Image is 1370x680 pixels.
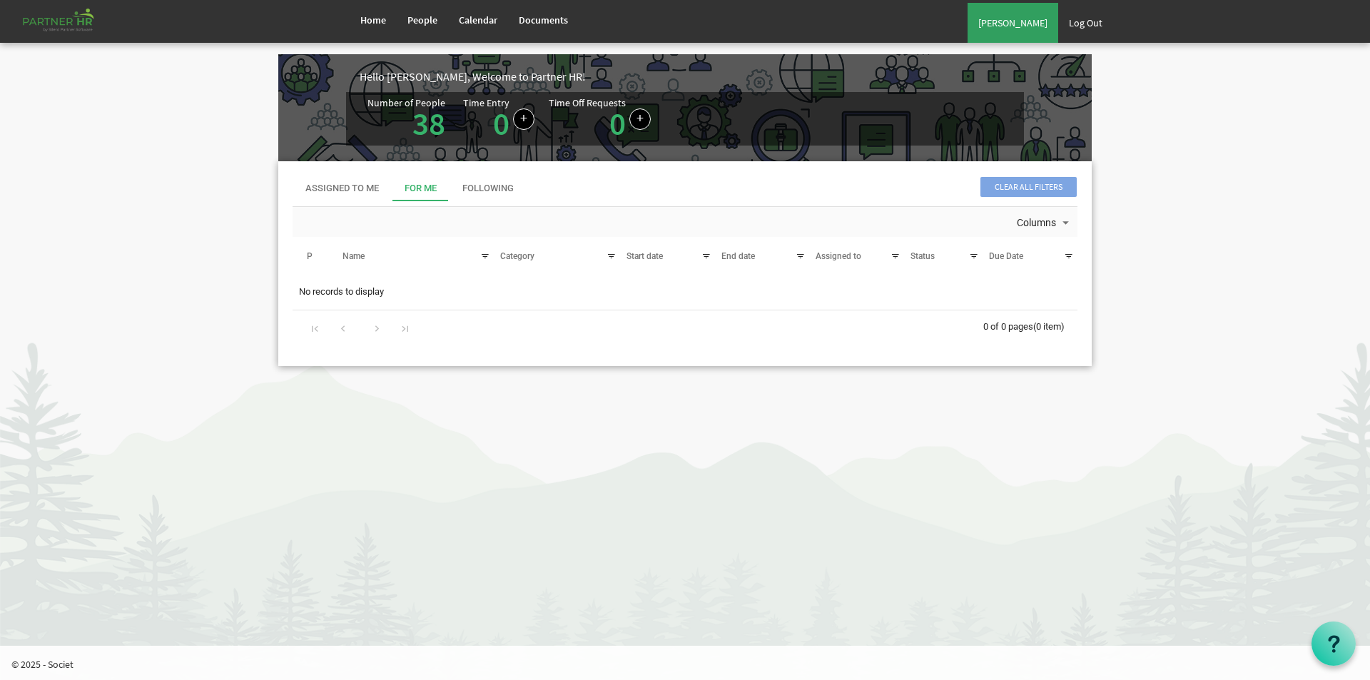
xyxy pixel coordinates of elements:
[980,177,1077,197] span: Clear all filters
[293,278,1077,305] td: No records to display
[609,103,626,143] a: 0
[412,103,445,143] a: 38
[626,251,663,261] span: Start date
[721,251,755,261] span: End date
[500,251,534,261] span: Category
[816,251,861,261] span: Assigned to
[333,318,352,338] div: Go to previous page
[305,318,325,338] div: Go to first page
[293,176,1077,201] div: tab-header
[462,182,514,196] div: Following
[342,251,365,261] span: Name
[1014,207,1075,237] div: Columns
[395,318,415,338] div: Go to last page
[629,108,651,130] a: Create a new time off request
[360,14,386,26] span: Home
[549,98,665,140] div: Number of pending time-off requests
[493,103,509,143] a: 0
[1058,3,1113,43] a: Log Out
[463,98,509,108] div: Time Entry
[513,108,534,130] a: Log hours
[307,251,313,261] span: P
[407,14,437,26] span: People
[367,98,463,140] div: Total number of active people in Partner HR
[910,251,935,261] span: Status
[983,310,1077,340] div: 0 of 0 pages (0 item)
[405,182,437,196] div: For Me
[1015,214,1057,232] span: Columns
[989,251,1023,261] span: Due Date
[11,657,1370,671] p: © 2025 - Societ
[1014,214,1075,233] button: Columns
[549,98,626,108] div: Time Off Requests
[367,98,445,108] div: Number of People
[367,318,387,338] div: Go to next page
[459,14,497,26] span: Calendar
[463,98,549,140] div: Number of time entries
[983,321,1033,332] span: 0 of 0 pages
[968,3,1058,43] a: [PERSON_NAME]
[519,14,568,26] span: Documents
[360,68,1092,85] div: Hello [PERSON_NAME], Welcome to Partner HR!
[1033,321,1065,332] span: (0 item)
[305,182,379,196] div: Assigned To Me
